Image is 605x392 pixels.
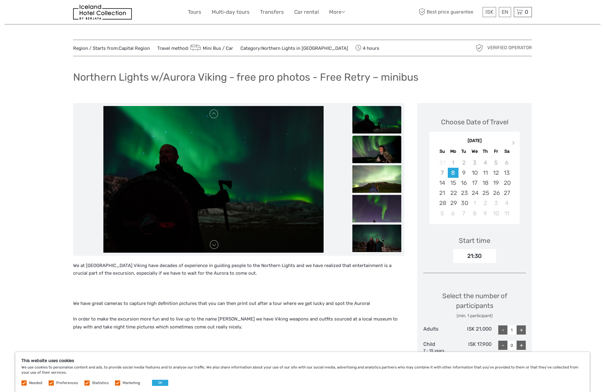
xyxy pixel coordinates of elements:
div: Mo [448,147,458,156]
div: Choose Sunday, October 5th, 2025 [437,208,447,218]
div: Choose Monday, September 29th, 2025 [448,198,458,208]
div: Choose Sunday, September 21st, 2025 [437,188,447,198]
div: [DATE] [429,138,520,144]
div: Choose Wednesday, September 17th, 2025 [469,178,480,188]
a: Capital Region [119,46,150,51]
div: Not available Sunday, August 31st, 2025 [437,158,447,168]
img: 5a5f96151892436fb42831cd161b12e8_slider_thumbnail.jpeg [352,225,401,252]
div: Choose Thursday, September 11th, 2025 [480,168,491,178]
div: 21:30 [453,249,496,263]
div: Choose Tuesday, September 23rd, 2025 [458,188,469,198]
div: We [469,147,480,156]
p: We at [GEOGRAPHIC_DATA] Viking have decades of experience in guiding people to the Northern Light... [73,262,404,277]
div: Choose Wednesday, October 8th, 2025 [469,208,480,218]
div: Choose Friday, September 19th, 2025 [491,178,501,188]
div: + [517,341,526,350]
div: - [498,325,507,335]
div: Not available Wednesday, September 3rd, 2025 [469,158,480,168]
div: Choose Thursday, September 25th, 2025 [480,188,491,198]
span: ISK [485,9,493,15]
div: Choose Sunday, September 14th, 2025 [437,178,447,188]
div: Choose Tuesday, October 7th, 2025 [458,208,469,218]
div: Fr [491,147,501,156]
div: Choose Monday, September 15th, 2025 [448,178,458,188]
a: Mini Bus / Car [189,46,233,51]
span: Region / Starts from: [73,45,150,52]
div: Choose Saturday, September 13th, 2025 [501,168,512,178]
div: Choose Saturday, September 27th, 2025 [501,188,512,198]
div: Choose Monday, October 6th, 2025 [448,208,458,218]
label: Needed [29,380,42,386]
button: OK [152,380,168,386]
div: ISK 17,900 [458,341,492,354]
div: Choose Tuesday, September 16th, 2025 [458,178,469,188]
h1: Northern Lights w/Aurora Viking - free pro photos - Free Retry – minibus [73,71,418,83]
div: + [517,325,526,335]
div: Choose Wednesday, September 10th, 2025 [469,168,480,178]
div: We use cookies to personalise content and ads, to provide social media features and to analyse ou... [15,352,590,392]
a: Northern Lights in [GEOGRAPHIC_DATA] [261,46,348,51]
div: Su [437,147,447,156]
label: Statistics [92,380,109,386]
div: Choose Tuesday, September 30th, 2025 [458,198,469,208]
a: Multi-day tours [212,8,250,16]
a: Car rental [294,8,319,16]
div: Choose Saturday, October 11th, 2025 [501,208,512,218]
div: Select the number of participants [423,291,526,319]
div: Child [423,341,458,354]
div: Adults [423,325,458,335]
div: Choose Friday, October 10th, 2025 [491,208,501,218]
div: EN [499,7,511,17]
span: Travel method: [157,44,233,52]
span: Category: [240,45,348,52]
button: Next Month [509,139,519,149]
div: Sa [501,147,512,156]
span: Best price guarantee [417,7,481,17]
img: 4a1b5aef3c164e4fac38c8095ac05232_slider_thumbnail.jpeg [352,136,401,163]
div: Choose Thursday, October 2nd, 2025 [480,198,491,208]
div: 7 - 15 years [423,348,458,354]
img: 743eaaba3dc14075b0eaa2fc6392a1b9_main_slider.jpeg [103,106,324,253]
button: Open LiveChat chat widget [70,9,78,17]
p: We have great cameras to capture high definition pictures that you can then print out after a tou... [73,300,404,331]
img: 743eaaba3dc14075b0eaa2fc6392a1b9_slider_thumbnail.jpeg [352,106,401,134]
div: Choose Wednesday, September 24th, 2025 [469,188,480,198]
h5: This website uses cookies [21,358,584,363]
a: Tours [188,8,201,16]
span: 0 [524,9,529,15]
div: ISK 21,000 [458,325,492,335]
img: 481-8f989b07-3259-4bb0-90ed-3da368179bdc_logo_small.jpg [73,5,132,20]
div: Choose Monday, September 8th, 2025 [448,168,458,178]
div: Choose Friday, September 12th, 2025 [491,168,501,178]
div: Choose Tuesday, September 9th, 2025 [458,168,469,178]
span: 4 hours [355,44,379,52]
div: Choose Monday, September 22nd, 2025 [448,188,458,198]
p: We're away right now. Please check back later! [9,11,69,16]
div: Not available Monday, September 1st, 2025 [448,158,458,168]
div: Choose Friday, September 26th, 2025 [491,188,501,198]
div: Choose Date of Travel [441,117,508,127]
div: Not available Thursday, September 4th, 2025 [480,158,491,168]
div: Choose Thursday, September 18th, 2025 [480,178,491,188]
div: Not available Friday, September 5th, 2025 [491,158,501,168]
div: - [498,341,507,350]
div: (min. 1 participant) [423,313,526,319]
img: 49b84836f1804db5bf7074b7a6479934_slider_thumbnail.jpeg [352,165,401,193]
div: Not available Saturday, September 6th, 2025 [501,158,512,168]
div: Tu [458,147,469,156]
div: Choose Saturday, October 4th, 2025 [501,198,512,208]
div: Not available Sunday, September 7th, 2025 [437,168,447,178]
div: Choose Wednesday, October 1st, 2025 [469,198,480,208]
div: month 2025-09 [431,158,518,218]
a: More [329,8,345,16]
div: Choose Sunday, September 28th, 2025 [437,198,447,208]
div: Start time [459,236,490,245]
a: Transfers [260,8,284,16]
label: Marketing [123,380,140,386]
img: 2a543c69cdec447b8bf1dffcb8d9539b_slider_thumbnail.jpeg [352,195,401,222]
div: Choose Friday, October 3rd, 2025 [491,198,501,208]
label: Preferences [56,380,78,386]
img: verified_operator_grey_128.png [474,43,484,53]
div: Choose Thursday, October 9th, 2025 [480,208,491,218]
div: Th [480,147,491,156]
